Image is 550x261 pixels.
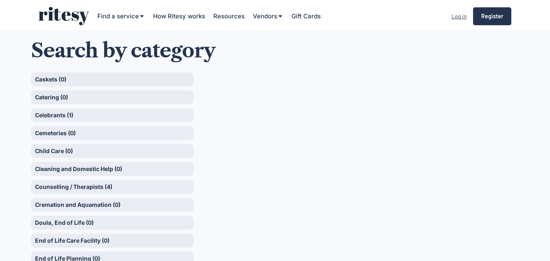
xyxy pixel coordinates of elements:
[473,7,511,25] button: Register
[31,216,194,230] div: Doula, End of Life (0)
[31,162,194,176] div: Cleaning and Domestic Help (0)
[31,180,194,194] div: Counselling / Therapists (4)
[451,11,467,21] div: Log in
[31,39,519,62] h3: Search by category
[253,12,277,20] div: Vendors
[213,12,245,20] div: Resources
[153,12,205,20] div: How Ritesy works
[31,144,194,158] div: Child Care (0)
[31,126,194,140] div: Cemeteries (0)
[291,12,321,20] div: Gift Cards
[31,108,194,122] div: Celebrants (1)
[31,234,194,248] div: End of Life Care Facility (0)
[38,7,89,25] img: ritesy-logo-colour%403x%20%281%29.svg
[31,90,194,104] div: Catering (0)
[97,12,139,20] div: Find a service
[31,198,194,212] div: Cremation and Aquamation (0)
[31,72,194,86] div: Caskets (0)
